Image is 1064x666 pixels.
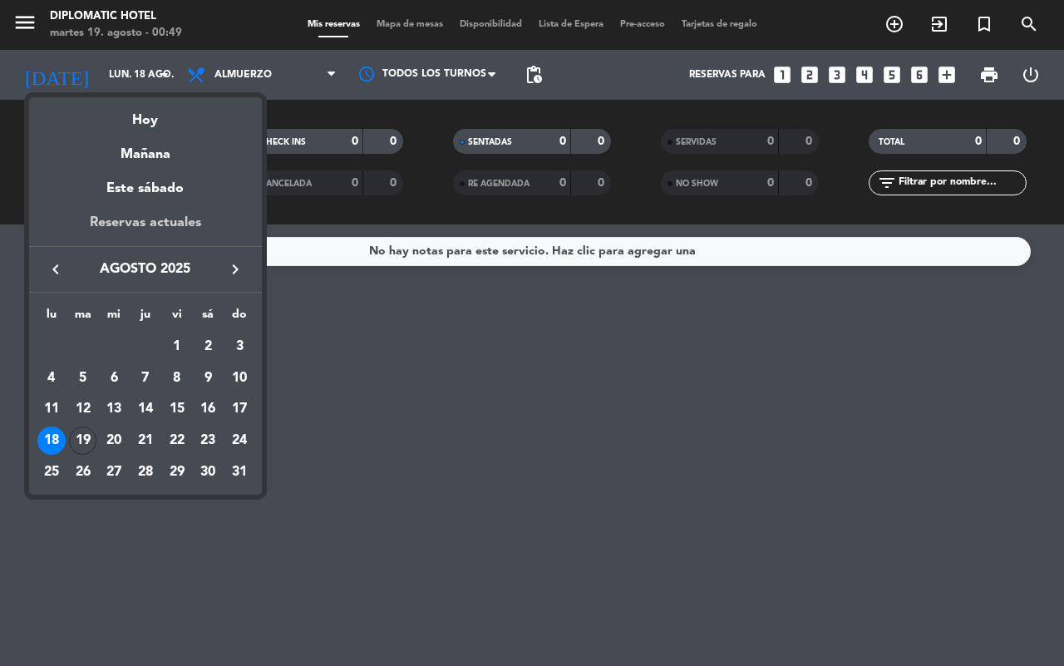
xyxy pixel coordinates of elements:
[224,305,255,331] th: domingo
[29,165,262,212] div: Este sábado
[67,363,99,394] td: 5 de agosto de 2025
[161,394,193,426] td: 15 de agosto de 2025
[163,396,191,424] div: 15
[29,212,262,246] div: Reservas actuales
[67,456,99,488] td: 26 de agosto de 2025
[163,364,191,392] div: 8
[131,458,160,486] div: 28
[69,458,97,486] div: 26
[225,259,245,279] i: keyboard_arrow_right
[193,394,224,426] td: 16 de agosto de 2025
[163,427,191,455] div: 22
[161,305,193,331] th: viernes
[194,396,222,424] div: 16
[100,364,128,392] div: 6
[71,259,220,280] span: agosto 2025
[194,333,222,361] div: 2
[225,333,254,361] div: 3
[98,363,130,394] td: 6 de agosto de 2025
[193,331,224,363] td: 2 de agosto de 2025
[131,396,160,424] div: 14
[220,259,250,280] button: keyboard_arrow_right
[98,305,130,331] th: miércoles
[37,427,66,455] div: 18
[131,427,160,455] div: 21
[225,427,254,455] div: 24
[69,364,97,392] div: 5
[130,425,161,456] td: 21 de agosto de 2025
[130,305,161,331] th: jueves
[131,364,160,392] div: 7
[130,363,161,394] td: 7 de agosto de 2025
[224,425,255,456] td: 24 de agosto de 2025
[37,396,66,424] div: 11
[163,458,191,486] div: 29
[69,427,97,455] div: 19
[224,331,255,363] td: 3 de agosto de 2025
[224,394,255,426] td: 17 de agosto de 2025
[194,458,222,486] div: 30
[194,364,222,392] div: 9
[29,97,262,131] div: Hoy
[225,396,254,424] div: 17
[225,364,254,392] div: 10
[130,394,161,426] td: 14 de agosto de 2025
[37,364,66,392] div: 4
[161,363,193,394] td: 8 de agosto de 2025
[98,425,130,456] td: 20 de agosto de 2025
[161,456,193,488] td: 29 de agosto de 2025
[100,427,128,455] div: 20
[41,259,71,280] button: keyboard_arrow_left
[100,396,128,424] div: 13
[36,363,67,394] td: 4 de agosto de 2025
[37,458,66,486] div: 25
[67,425,99,456] td: 19 de agosto de 2025
[130,456,161,488] td: 28 de agosto de 2025
[36,394,67,426] td: 11 de agosto de 2025
[225,458,254,486] div: 31
[193,363,224,394] td: 9 de agosto de 2025
[36,305,67,331] th: lunes
[69,396,97,424] div: 12
[36,425,67,456] td: 18 de agosto de 2025
[67,394,99,426] td: 12 de agosto de 2025
[161,425,193,456] td: 22 de agosto de 2025
[100,458,128,486] div: 27
[36,456,67,488] td: 25 de agosto de 2025
[224,363,255,394] td: 10 de agosto de 2025
[29,131,262,165] div: Mañana
[98,456,130,488] td: 27 de agosto de 2025
[193,456,224,488] td: 30 de agosto de 2025
[163,333,191,361] div: 1
[98,394,130,426] td: 13 de agosto de 2025
[67,305,99,331] th: martes
[46,259,66,279] i: keyboard_arrow_left
[224,456,255,488] td: 31 de agosto de 2025
[193,305,224,331] th: sábado
[161,331,193,363] td: 1 de agosto de 2025
[194,427,222,455] div: 23
[36,331,161,363] td: AGO.
[193,425,224,456] td: 23 de agosto de 2025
